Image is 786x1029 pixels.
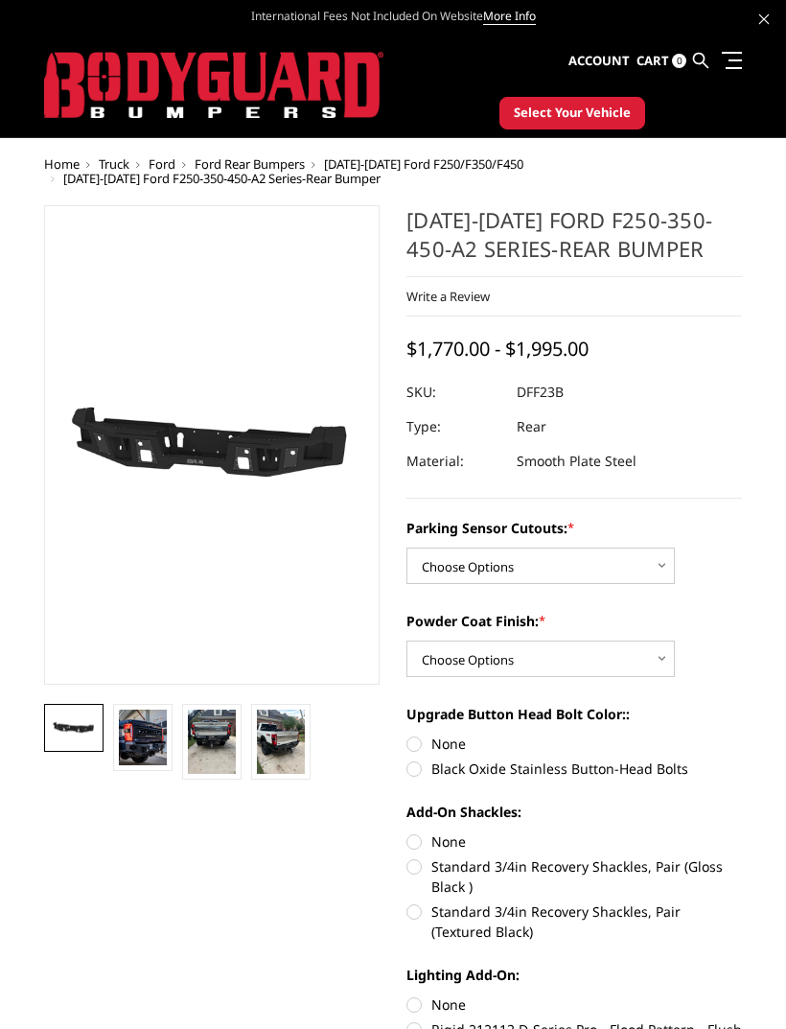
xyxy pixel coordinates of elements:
[44,52,383,119] img: BODYGUARD BUMPERS
[517,444,636,479] dd: Smooth Plate Steel
[63,170,381,187] span: [DATE]-[DATE] Ford F250-350-450-A2 Series-Rear Bumper
[406,802,742,822] label: Add-On Shackles:
[406,336,589,362] span: $1,770.00 - $1,995.00
[406,856,742,897] label: Standard 3/4in Recovery Shackles, Pair (Gloss Black )
[483,8,536,25] a: More Info
[406,759,742,779] label: Black Oxide Stainless Button-Head Bolts
[406,409,502,444] dt: Type:
[406,205,742,277] h1: [DATE]-[DATE] Ford F250-350-450-A2 Series-Rear Bumper
[195,155,305,173] a: Ford Rear Bumpers
[406,518,742,538] label: Parking Sensor Cutouts:
[499,97,645,129] button: Select Your Vehicle
[568,52,630,69] span: Account
[99,155,129,173] a: Truck
[149,155,175,173] a: Ford
[517,375,564,409] dd: DFF23B
[406,901,742,942] label: Standard 3/4in Recovery Shackles, Pair (Textured Black)
[636,35,686,87] a: Cart 0
[406,831,742,852] label: None
[44,205,380,685] a: 2023-2025 Ford F250-350-450-A2 Series-Rear Bumper
[324,155,523,173] a: [DATE]-[DATE] Ford F250/F350/F450
[406,965,742,985] label: Lighting Add-On:
[636,52,669,69] span: Cart
[119,710,167,765] img: 2023-2025 Ford F250-350-450-A2 Series-Rear Bumper
[672,54,686,68] span: 0
[50,714,98,741] img: 2023-2025 Ford F250-350-450-A2 Series-Rear Bumper
[188,710,236,774] img: 2023-2025 Ford F250-350-450-A2 Series-Rear Bumper
[406,288,490,305] a: Write a Review
[406,444,502,479] dt: Material:
[568,35,630,87] a: Account
[406,994,742,1015] label: None
[406,734,742,754] label: None
[406,704,742,724] label: Upgrade Button Head Bolt Color::
[517,409,546,444] dd: Rear
[514,104,631,123] span: Select Your Vehicle
[406,375,502,409] dt: SKU:
[257,710,305,774] img: 2023-2025 Ford F250-350-450-A2 Series-Rear Bumper
[44,155,80,173] a: Home
[406,611,742,631] label: Powder Coat Finish:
